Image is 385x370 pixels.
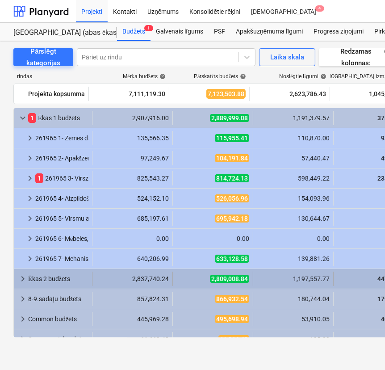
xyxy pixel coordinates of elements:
div: 640,206.99 [96,255,169,262]
span: 7,123,503.88 [206,89,246,99]
button: Pārslēgt kategorijas [13,48,73,66]
span: 633,128.58 [215,255,249,263]
span: 814,724.13 [215,174,249,182]
div: 445,969.28 [96,315,169,323]
div: 97,249.67 [96,155,169,162]
span: 1 [144,25,153,31]
span: keyboard_arrow_right [25,213,35,224]
div: 261965 2- Apakšzemes konstrukcijas [35,151,88,165]
div: [GEOGRAPHIC_DATA] (abas ēkas - PRJ2002936 un PRJ2002937) 2601965 [13,28,106,38]
span: help [318,73,326,80]
div: 825,543.27 [96,175,169,182]
div: Noslēgtie līgumi [279,73,326,80]
div: 2,907,916.00 [96,114,169,122]
span: keyboard_arrow_right [17,334,28,345]
div: 1,191,379.57 [257,114,330,122]
div: 139,881.26 [257,255,330,262]
span: 61,864.48 [218,335,249,343]
div: 135,566.35 [96,135,169,142]
div: Budžets [117,23,151,41]
span: 2,809,008.84 [210,275,249,283]
div: 53,910.05 [257,315,330,323]
span: 526,056.96 [215,194,249,202]
a: Budžets1 [117,23,151,41]
div: 130,644.67 [257,215,330,222]
span: keyboard_arrow_right [25,233,35,244]
span: keyboard_arrow_right [25,133,35,143]
span: 2,889,999.08 [210,114,249,122]
span: 866,932.54 [215,295,249,303]
div: 57,440.47 [257,155,330,162]
span: keyboard_arrow_right [25,193,35,204]
span: 1 [35,173,43,183]
div: 261965 1- Zemes darbi un pamatnes [35,131,88,145]
div: Ēkas 2 budžets [28,272,88,286]
div: 261965 3- Virszemes konstrukcijas un jumts [35,171,88,185]
div: 110,870.00 [257,135,330,142]
div: 524,152.10 [96,195,169,202]
div: 598,449.22 [257,175,330,182]
span: keyboard_arrow_right [25,253,35,264]
span: 695,942.18 [215,214,249,223]
div: 195.00 [257,336,330,343]
div: Common budžets [28,312,88,326]
div: 261965 7- Mehaniskās sistēmas [35,252,88,266]
div: Common - Ielas daļa [28,332,88,346]
span: keyboard_arrow_right [17,273,28,284]
div: 0.00 [257,235,330,242]
a: Progresa ziņojumi [308,23,369,41]
div: 7,111,119.30 [92,87,165,101]
button: Laika skala [259,48,315,66]
span: keyboard_arrow_right [17,294,28,304]
div: 180,744.04 [257,295,330,303]
div: 0.00 [176,235,249,242]
span: keyboard_arrow_right [25,173,35,184]
span: 1 [28,113,36,123]
span: help [158,73,166,80]
div: 2,623,786.43 [253,87,326,101]
a: Galvenais līgums [151,23,209,41]
div: rindas [13,73,89,80]
div: 8-9.sadaļu budžets [28,292,88,306]
div: 685,197.61 [96,215,169,222]
div: Ēkas 1 budžets [28,111,88,125]
div: 61,669.48 [96,336,169,343]
a: Apakšuzņēmuma līgumi [230,23,308,41]
span: keyboard_arrow_right [17,314,28,324]
div: 261965 5- Virsmu apdare [35,211,88,226]
div: 1,197,557.77 [257,275,330,282]
span: keyboard_arrow_right [25,153,35,164]
div: 154,093.96 [257,195,330,202]
div: Mērķa budžets [123,73,166,80]
div: 261965 4- Aizpildošās konstrukcijas [35,191,88,206]
div: 2,837,740.24 [96,275,169,282]
div: 857,824.31 [96,295,169,303]
span: 495,698.94 [215,315,249,323]
span: help [238,73,246,80]
span: 104,191.84 [215,154,249,162]
div: Pārslēgt kategorijas [24,46,63,69]
div: Projekta kopsumma [28,87,85,101]
span: keyboard_arrow_down [17,113,28,123]
div: Pārskatīts budžets [194,73,246,80]
div: Laika skala [270,51,304,63]
div: 0.00 [96,235,169,242]
span: 115,955.41 [215,134,249,142]
iframe: Chat Widget [340,327,385,370]
a: PSF [209,23,230,41]
div: 261965 6- Mēbeles, sadzīves tehnika [35,231,88,246]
